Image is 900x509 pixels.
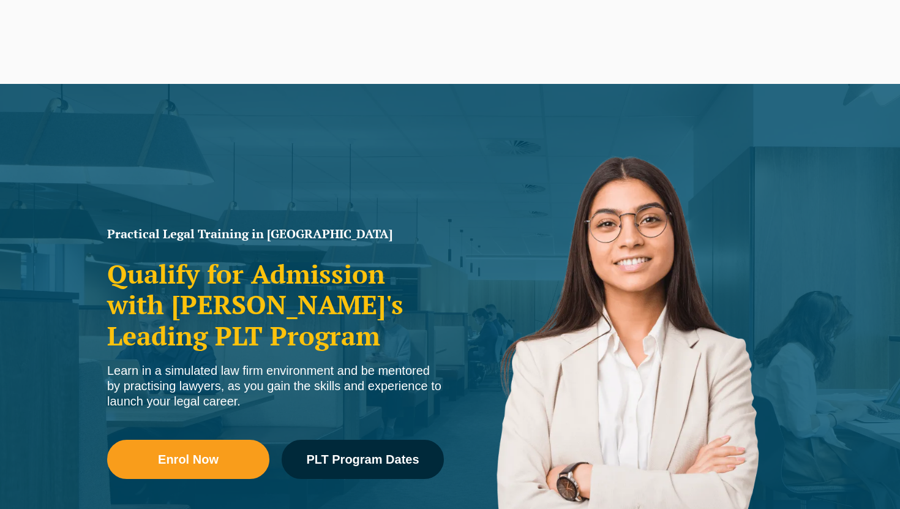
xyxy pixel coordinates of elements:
[282,440,444,479] a: PLT Program Dates
[158,453,219,466] span: Enrol Now
[107,363,444,409] div: Learn in a simulated law firm environment and be mentored by practising lawyers, as you gain the ...
[306,453,419,466] span: PLT Program Dates
[107,440,269,479] a: Enrol Now
[107,258,444,351] h2: Qualify for Admission with [PERSON_NAME]'s Leading PLT Program
[107,228,444,240] h1: Practical Legal Training in [GEOGRAPHIC_DATA]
